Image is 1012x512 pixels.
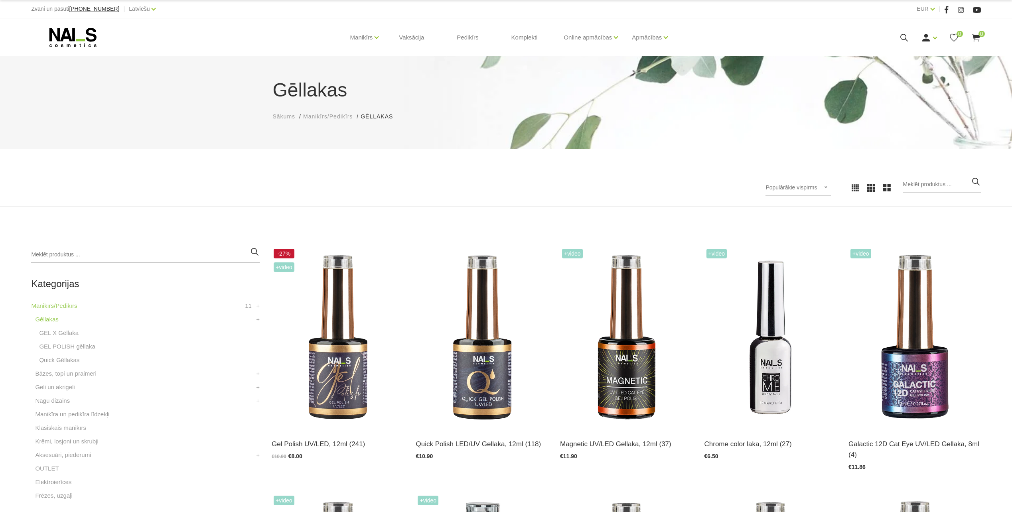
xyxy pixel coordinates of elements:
[129,4,150,14] a: Latviešu
[706,249,727,258] span: +Video
[39,355,79,365] a: Quick Gēllakas
[273,112,296,121] a: Sākums
[256,301,260,311] a: +
[560,453,577,459] span: €11.90
[361,112,401,121] li: Gēllakas
[416,453,433,459] span: €10.90
[35,423,86,433] a: Klasiskais manikīrs
[848,439,981,460] a: Galactic 12D Cat Eye UV/LED Gellaka, 8ml (4)
[971,33,981,43] a: 0
[31,247,260,263] input: Meklēt produktus ...
[35,315,58,324] a: Gēllakas
[848,464,866,470] span: €11.86
[564,22,612,53] a: Online apmācības
[632,22,662,53] a: Apmācības
[505,18,544,57] a: Komplekti
[35,477,71,487] a: Elektroierīces
[35,450,91,460] a: Aksesuāri, piederumi
[256,450,260,460] a: +
[272,439,404,449] a: Gel Polish UV/LED, 12ml (241)
[256,369,260,378] a: +
[765,184,817,191] span: Populārākie vispirms
[31,4,119,14] div: Zvani un pasūti
[303,112,353,121] a: Manikīrs/Pedikīrs
[978,31,985,37] span: 0
[35,437,98,446] a: Krēmi, losjoni un skrubji
[850,249,871,258] span: +Video
[903,177,981,193] input: Meklēt produktus ...
[256,315,260,324] a: +
[393,18,430,57] a: Vaksācija
[31,279,260,289] h2: Kategorijas
[704,439,837,449] a: Chrome color laka, 12ml (27)
[245,301,252,311] span: 11
[560,247,692,429] img: Ilgnoturīga gellaka, kas sastāv no metāla mikrodaļiņām, kuras īpaša magnēta ietekmē var pārvērst ...
[303,113,353,120] span: Manikīrs/Pedikīrs
[450,18,485,57] a: Pedikīrs
[35,491,72,500] a: Frēzes, uzgaļi
[949,33,959,43] a: 0
[704,453,718,459] span: €6.50
[35,464,59,473] a: OUTLET
[416,439,548,449] a: Quick Polish LED/UV Gellaka, 12ml (118)
[35,382,75,392] a: Geli un akrigeli
[35,410,109,419] a: Manikīra un pedikīra līdzekļi
[416,247,548,429] img: Ātri, ērti un vienkārši!Intensīvi pigmentēta gellaka, kas perfekti klājas arī vienā slānī, tādā v...
[39,328,79,338] a: GEL X Gēllaka
[274,262,294,272] span: +Video
[35,396,70,406] a: Nagu dizains
[273,76,740,104] h1: Gēllakas
[917,4,929,14] a: EUR
[123,4,125,14] span: |
[272,454,286,459] span: €10.90
[35,369,96,378] a: Bāzes, topi un praimeri
[288,453,302,459] span: €8.00
[562,249,583,258] span: +Video
[274,249,294,258] span: -27%
[418,496,438,505] span: +Video
[272,247,404,429] img: Ilgnoturīga, intensīvi pigmentēta gellaka. Viegli klājas, lieliski žūst, nesaraujas, neatkāpjas n...
[274,496,294,505] span: +Video
[939,4,940,14] span: |
[31,301,77,311] a: Manikīrs/Pedikīrs
[256,382,260,392] a: +
[957,31,963,37] span: 0
[560,439,692,449] a: Magnetic UV/LED Gellaka, 12ml (37)
[69,6,119,12] a: [PHONE_NUMBER]
[350,22,373,53] a: Manikīrs
[704,247,837,429] img: Paredzēta hromēta jeb spoguļspīduma efekta veidošanai uz pilnas naga plātnes vai atsevišķiem diza...
[273,113,296,120] span: Sākums
[848,247,981,429] img: Daudzdimensionāla magnētiskā gellaka, kas satur smalkas, atstarojošas hroma daļiņas. Ar īpaša mag...
[256,396,260,406] a: +
[39,342,95,351] a: GEL POLISH gēllaka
